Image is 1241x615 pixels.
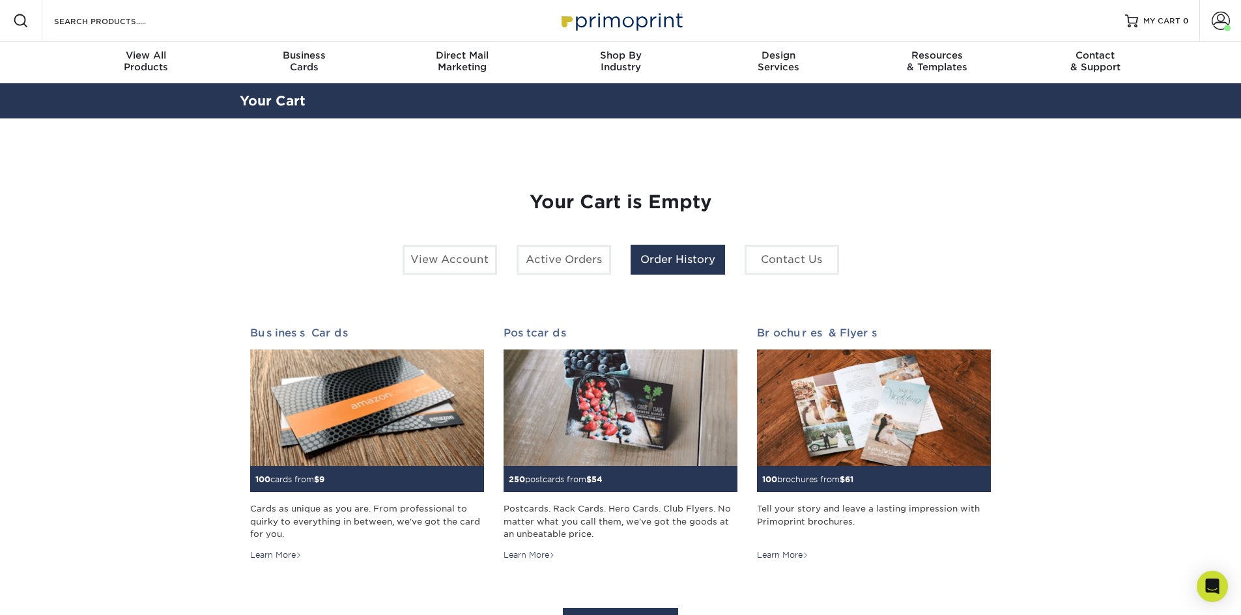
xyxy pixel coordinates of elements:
span: $ [314,474,319,484]
span: 250 [509,474,525,484]
small: brochures from [762,474,853,484]
div: Industry [541,49,700,73]
small: postcards from [509,474,603,484]
a: Business Cards 100cards from$9 Cards as unique as you are. From professional to quirky to everyth... [250,327,484,561]
h2: Brochures & Flyers [757,327,991,339]
a: Contact Us [745,245,839,275]
div: Services [700,49,858,73]
span: Resources [858,49,1016,61]
a: Your Cart [240,93,306,109]
span: 9 [319,474,324,484]
h2: Business Cards [250,327,484,339]
div: Marketing [383,49,541,73]
a: Resources& Templates [858,42,1016,83]
div: Cards [225,49,383,73]
small: cards from [255,474,324,484]
a: Brochures & Flyers 100brochures from$61 Tell your story and leave a lasting impression with Primo... [757,327,991,561]
img: Postcards [504,349,737,467]
span: 54 [592,474,603,484]
span: 0 [1183,16,1189,25]
span: 100 [255,474,270,484]
div: Products [67,49,225,73]
div: & Support [1016,49,1175,73]
div: Learn More [250,549,302,561]
div: Postcards. Rack Cards. Hero Cards. Club Flyers. No matter what you call them, we've got the goods... [504,502,737,540]
a: Direct MailMarketing [383,42,541,83]
a: Active Orders [517,245,611,275]
img: Primoprint [556,7,686,34]
a: Order History [631,245,725,275]
a: Contact& Support [1016,42,1175,83]
div: Tell your story and leave a lasting impression with Primoprint brochures. [757,502,991,540]
span: Business [225,49,383,61]
h1: Your Cart is Empty [250,191,991,213]
a: Shop ByIndustry [541,42,700,83]
a: View Account [403,245,497,275]
span: 100 [762,474,777,484]
div: Learn More [757,549,808,561]
span: MY CART [1143,16,1180,27]
div: Cards as unique as you are. From professional to quirky to everything in between, we've got the c... [250,502,484,540]
span: Contact [1016,49,1175,61]
span: Direct Mail [383,49,541,61]
h2: Postcards [504,327,737,339]
img: Brochures & Flyers [757,349,991,467]
span: $ [840,474,845,484]
img: Business Cards [250,349,484,467]
a: Postcards 250postcards from$54 Postcards. Rack Cards. Hero Cards. Club Flyers. No matter what you... [504,327,737,561]
span: Shop By [541,49,700,61]
span: 61 [845,474,853,484]
div: & Templates [858,49,1016,73]
div: Learn More [504,549,555,561]
span: Design [700,49,858,61]
a: View AllProducts [67,42,225,83]
span: $ [586,474,592,484]
a: DesignServices [700,42,858,83]
span: View All [67,49,225,61]
input: SEARCH PRODUCTS..... [53,13,180,29]
iframe: Google Customer Reviews [3,575,111,610]
div: Open Intercom Messenger [1197,571,1228,602]
a: BusinessCards [225,42,383,83]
